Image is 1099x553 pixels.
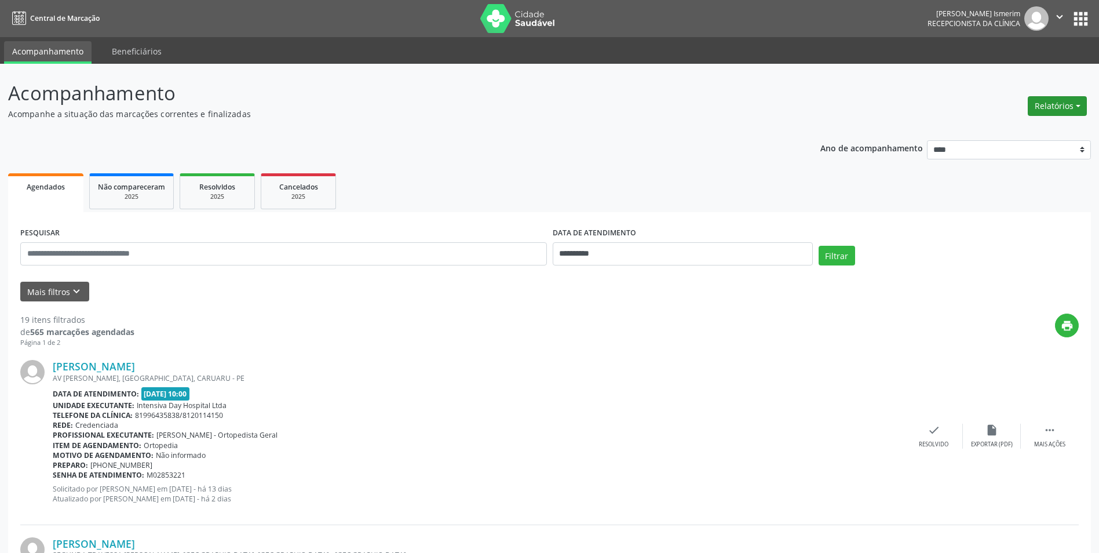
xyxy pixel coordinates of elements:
label: DATA DE ATENDIMENTO [553,224,636,242]
b: Preparo: [53,460,88,470]
i: insert_drive_file [985,424,998,436]
b: Telefone da clínica: [53,410,133,420]
button: apps [1071,9,1091,29]
i: print [1061,319,1074,332]
a: Beneficiários [104,41,170,61]
span: Credenciada [75,420,118,430]
span: Agendados [27,182,65,192]
button:  [1049,6,1071,31]
a: Acompanhamento [4,41,92,64]
strong: 565 marcações agendadas [30,326,134,337]
label: PESQUISAR [20,224,60,242]
span: Central de Marcação [30,13,100,23]
button: Filtrar [819,246,855,265]
button: Mais filtroskeyboard_arrow_down [20,282,89,302]
span: [DATE] 10:00 [141,387,190,401]
span: Resolvidos [199,182,235,192]
div: Exportar (PDF) [971,441,1013,449]
div: Resolvido [919,441,948,449]
span: 81996435838/8120114150 [135,410,223,420]
b: Profissional executante: [53,430,154,440]
span: [PERSON_NAME] - Ortopedista Geral [156,430,278,440]
span: Recepcionista da clínica [928,19,1020,28]
i:  [1043,424,1056,436]
b: Unidade executante: [53,401,134,410]
a: Central de Marcação [8,9,100,28]
i: keyboard_arrow_down [70,285,83,298]
div: de [20,326,134,338]
span: Não informado [156,450,206,460]
img: img [1024,6,1049,31]
i: check [928,424,940,436]
i:  [1053,10,1066,23]
b: Motivo de agendamento: [53,450,154,460]
p: Solicitado por [PERSON_NAME] em [DATE] - há 13 dias Atualizado por [PERSON_NAME] em [DATE] - há 2... [53,484,905,504]
span: Não compareceram [98,182,165,192]
span: Cancelados [279,182,318,192]
button: Relatórios [1028,96,1087,116]
span: M02853221 [147,470,185,480]
button: print [1055,314,1079,337]
div: 2025 [269,192,327,201]
div: [PERSON_NAME] Ismerim [928,9,1020,19]
span: [PHONE_NUMBER] [90,460,152,470]
img: img [20,360,45,384]
p: Acompanhe a situação das marcações correntes e finalizadas [8,108,766,120]
div: 2025 [98,192,165,201]
div: Mais ações [1034,441,1065,449]
div: Página 1 de 2 [20,338,134,348]
p: Acompanhamento [8,79,766,108]
b: Item de agendamento: [53,441,141,450]
a: [PERSON_NAME] [53,537,135,550]
span: Ortopedia [144,441,178,450]
span: Intensiva Day Hospital Ltda [137,401,227,410]
div: AV [PERSON_NAME], [GEOGRAPHIC_DATA], CARUARU - PE [53,373,905,383]
b: Data de atendimento: [53,389,139,399]
div: 2025 [188,192,246,201]
a: [PERSON_NAME] [53,360,135,373]
b: Senha de atendimento: [53,470,144,480]
div: 19 itens filtrados [20,314,134,326]
p: Ano de acompanhamento [820,140,923,155]
b: Rede: [53,420,73,430]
